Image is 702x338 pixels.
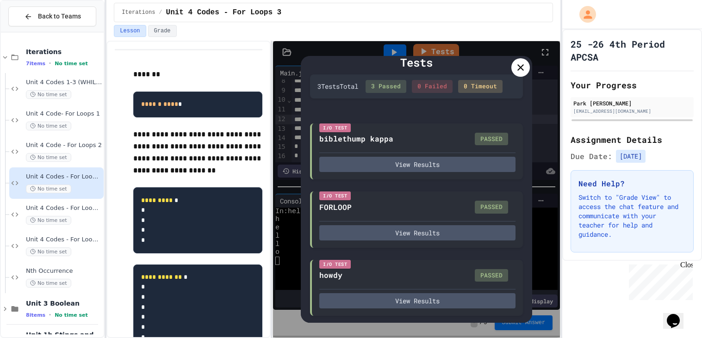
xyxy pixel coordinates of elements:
span: Unit 4 Codes - For Loops 3 [26,173,102,181]
span: Unit 4 Codes - For Loops 4 [26,204,102,212]
button: View Results [319,225,516,240]
div: PASSED [475,269,508,282]
span: Iterations [122,9,155,16]
span: No time set [26,216,71,225]
span: Unit 4 Codes - For Loops 5 [26,236,102,244]
div: Park [PERSON_NAME] [573,99,691,107]
h2: Your Progress [571,79,694,92]
span: No time set [26,247,71,256]
p: Switch to "Grade View" to access the chat feature and communicate with your teacher for help and ... [578,193,686,239]
span: • [49,60,51,67]
iframe: chat widget [625,261,693,300]
div: [EMAIL_ADDRESS][DOMAIN_NAME] [573,108,691,115]
div: howdy [319,270,342,281]
span: Back to Teams [38,12,81,21]
span: Unit 3 Boolean [26,299,102,307]
div: biblethump kappa [319,133,393,144]
span: No time set [26,90,71,99]
span: 7 items [26,61,45,67]
div: FORLOOP [319,202,352,213]
div: Chat with us now!Close [4,4,64,59]
span: / [159,9,162,16]
button: Grade [148,25,177,37]
span: Iterations [26,48,102,56]
span: No time set [26,279,71,288]
span: Due Date: [571,151,612,162]
div: PASSED [475,133,508,146]
div: 0 Failed [412,80,453,93]
span: No time set [55,61,88,67]
button: Back to Teams [8,6,96,26]
span: Unit 4 Codes - For Loops 3 [166,7,282,18]
div: 3 Test s Total [317,81,358,91]
span: 8 items [26,312,45,318]
span: Unit 4 Codes 1-3 (WHILE LOOPS ONLY) [26,79,102,86]
div: PASSED [475,201,508,214]
span: • [49,311,51,319]
button: Lesson [114,25,146,37]
div: I/O Test [319,191,351,200]
div: My Account [570,4,598,25]
div: I/O Test [319,260,351,269]
span: Nth Occurrence [26,267,102,275]
div: 0 Timeout [458,80,503,93]
span: [DATE] [616,150,646,163]
div: I/O Test [319,123,351,132]
span: Unit 4 Code - For Loops 2 [26,141,102,149]
span: No time set [26,184,71,193]
button: View Results [319,293,516,308]
span: No time set [26,122,71,130]
div: 3 Passed [366,80,406,93]
span: No time set [55,312,88,318]
iframe: chat widget [663,301,693,329]
button: View Results [319,157,516,172]
div: Tests [310,54,523,71]
span: No time set [26,153,71,162]
span: Unit 4 Code- For Loops 1 [26,110,102,118]
h1: 25 -26 4th Period APCSA [571,37,694,63]
h2: Assignment Details [571,133,694,146]
h3: Need Help? [578,178,686,189]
